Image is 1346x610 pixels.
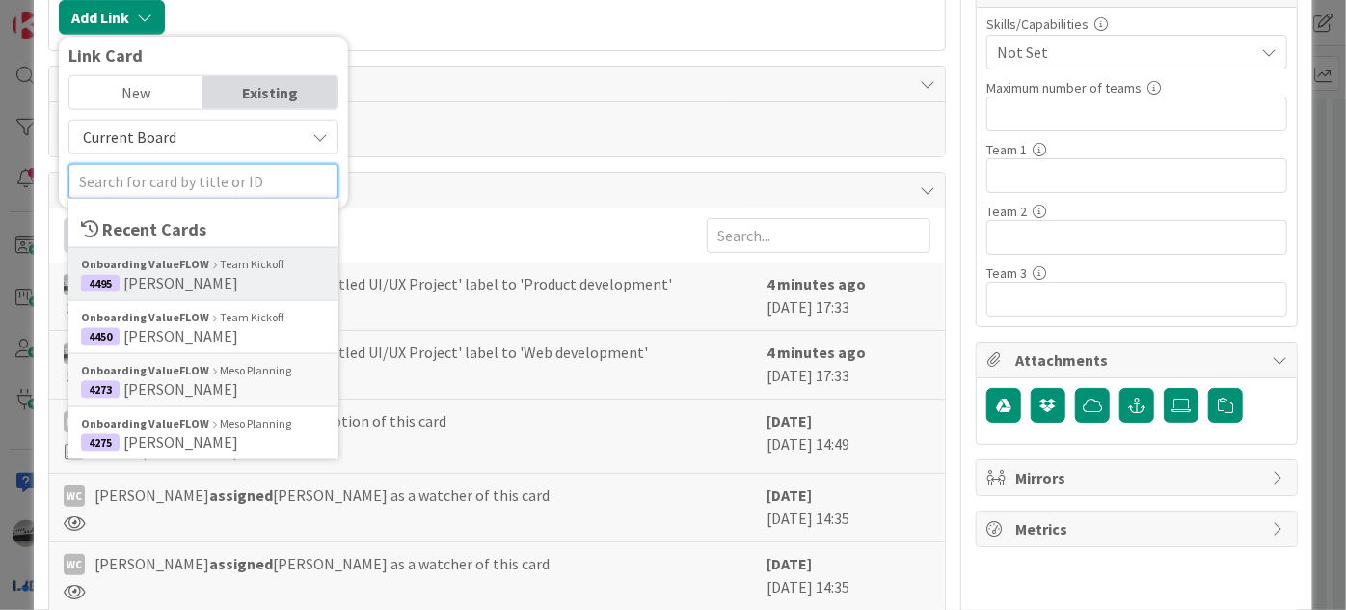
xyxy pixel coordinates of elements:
b: [DATE] [767,554,812,573]
span: [PERSON_NAME] 'TAM; Untitled UI/UX Project' label to 'Product development' [94,272,672,295]
span: [PERSON_NAME] [123,379,238,399]
b: Onboarding ValueFLOW [81,256,209,273]
b: [DATE] [767,411,812,430]
div: Link Card [68,46,338,66]
span: [PERSON_NAME] [123,273,238,292]
div: WC [64,411,85,432]
label: Team 1 [986,141,1027,158]
b: 4 minutes ago [767,274,866,293]
span: Current Board [83,127,176,147]
b: [DATE] [767,485,812,505]
span: [PERSON_NAME] [PERSON_NAME] as a watcher of this card [94,484,550,507]
b: Onboarding ValueFLOW [81,309,209,326]
b: Onboarding ValueFLOW [81,415,209,432]
span: [PERSON_NAME] [123,432,238,452]
span: Mirrors [1015,466,1262,489]
b: assigned [209,485,273,505]
label: Team 2 [986,203,1027,220]
div: Skills/Capabilities [986,17,1287,31]
div: WC [64,485,85,507]
div: 4450 [81,328,120,346]
label: Team 3 [986,264,1027,282]
label: Maximum number of teams [986,79,1142,97]
div: All [65,219,121,252]
b: assigned [209,554,273,573]
div: [DATE] 14:35 [767,552,930,600]
div: Team Kickoff [81,256,326,273]
b: Onboarding ValueFLOW [81,362,209,379]
input: Search for card by title or ID [68,164,338,199]
div: Meso Planning [81,362,326,379]
img: jB [64,274,85,295]
span: Metrics [1015,517,1262,541]
span: History [88,179,910,202]
div: Recent Cards [81,216,326,242]
input: Search... [707,218,930,253]
span: [PERSON_NAME] [PERSON_NAME] as a watcher of this card [94,552,550,575]
div: 4275 [81,434,120,452]
div: New [69,76,203,109]
div: [DATE] 14:35 [767,484,930,532]
img: jB [64,343,85,364]
div: Team Kickoff [81,309,326,326]
div: Meso Planning [81,415,326,432]
div: [DATE] 17:33 [767,341,930,389]
span: [PERSON_NAME] 'TAM; Untitled UI/UX Project' label to 'Web development' [94,341,648,364]
span: Attachments [1015,348,1262,372]
span: [PERSON_NAME] [123,326,238,346]
div: [DATE] 17:33 [767,272,930,320]
div: [DATE] 14:49 [767,409,930,463]
span: Not Set [997,41,1253,64]
div: Existing [203,76,337,109]
div: 4495 [81,275,120,292]
div: WC [64,554,85,575]
b: 4 minutes ago [767,343,866,362]
div: 4273 [81,381,120,399]
span: Comments [88,72,910,96]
